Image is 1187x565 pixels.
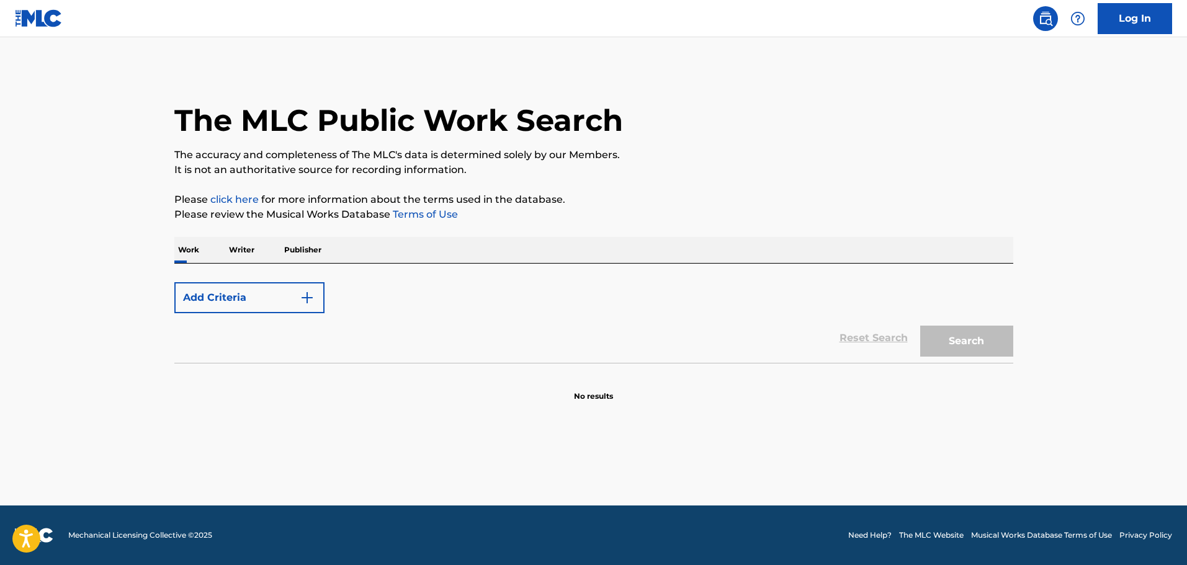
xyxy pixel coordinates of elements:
[174,282,325,313] button: Add Criteria
[210,194,259,205] a: click here
[848,530,892,541] a: Need Help?
[174,192,1013,207] p: Please for more information about the terms used in the database.
[300,290,315,305] img: 9d2ae6d4665cec9f34b9.svg
[174,162,1013,177] p: It is not an authoritative source for recording information.
[971,530,1112,541] a: Musical Works Database Terms of Use
[15,528,53,543] img: logo
[574,376,613,402] p: No results
[225,237,258,263] p: Writer
[1119,530,1172,541] a: Privacy Policy
[68,530,212,541] span: Mechanical Licensing Collective © 2025
[174,276,1013,363] form: Search Form
[174,148,1013,162] p: The accuracy and completeness of The MLC's data is determined solely by our Members.
[1033,6,1058,31] a: Public Search
[1070,11,1085,26] img: help
[174,207,1013,222] p: Please review the Musical Works Database
[390,208,458,220] a: Terms of Use
[174,237,203,263] p: Work
[899,530,964,541] a: The MLC Website
[1065,6,1090,31] div: Help
[174,102,623,139] h1: The MLC Public Work Search
[1098,3,1172,34] a: Log In
[15,9,63,27] img: MLC Logo
[1038,11,1053,26] img: search
[280,237,325,263] p: Publisher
